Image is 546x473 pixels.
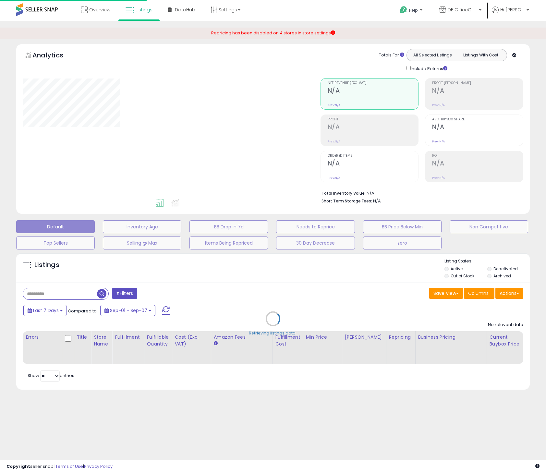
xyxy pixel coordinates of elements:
[211,30,335,36] div: Repricing has been disabled on 4 stores in store settings
[432,103,445,107] small: Prev: N/A
[89,6,110,13] span: Overview
[103,220,181,233] button: Inventory Age
[448,6,477,13] span: DE OfficeCom Solutions DE
[373,198,381,204] span: N/A
[328,81,419,85] span: Net Revenue (Exc. VAT)
[379,52,404,58] div: Totals For
[456,51,505,59] button: Listings With Cost
[432,176,445,180] small: Prev: N/A
[432,81,523,85] span: Profit [PERSON_NAME]
[450,220,528,233] button: Non Competitive
[189,220,268,233] button: BB Drop in 7d
[276,220,355,233] button: Needs to Reprice
[363,236,442,249] button: zero
[500,6,525,13] span: Hi [PERSON_NAME]
[175,6,195,13] span: DataHub
[409,7,418,13] span: Help
[328,118,419,121] span: Profit
[322,189,518,197] li: N/A
[394,1,429,21] a: Help
[16,220,95,233] button: Default
[328,103,340,107] small: Prev: N/A
[432,123,523,132] h2: N/A
[432,87,523,96] h2: N/A
[432,118,523,121] span: Avg. Buybox Share
[189,236,268,249] button: Items Being Repriced
[492,6,529,21] a: Hi [PERSON_NAME]
[402,65,455,72] div: Include Returns
[432,139,445,143] small: Prev: N/A
[328,123,419,132] h2: N/A
[276,236,355,249] button: 30 Day Decrease
[432,154,523,158] span: ROI
[363,220,442,233] button: BB Price Below Min
[16,236,95,249] button: Top Sellers
[32,51,76,61] h5: Analytics
[249,330,297,336] div: Retrieving listings data..
[322,198,372,204] b: Short Term Storage Fees:
[328,160,419,168] h2: N/A
[328,87,419,96] h2: N/A
[432,160,523,168] h2: N/A
[322,190,366,196] b: Total Inventory Value:
[328,176,340,180] small: Prev: N/A
[328,154,419,158] span: Ordered Items
[408,51,457,59] button: All Selected Listings
[328,139,340,143] small: Prev: N/A
[103,236,181,249] button: Selling @ Max
[399,6,407,14] i: Get Help
[136,6,152,13] span: Listings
